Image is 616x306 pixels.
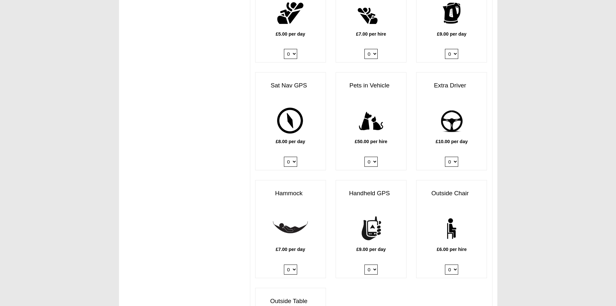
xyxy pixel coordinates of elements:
b: £50.00 per hire [355,139,387,144]
h3: Sat Nav GPS [255,79,326,92]
b: £7.00 per hire [356,31,386,37]
b: £10.00 per day [436,139,468,144]
h3: Extra Driver [416,79,487,92]
b: £7.00 per day [276,247,305,252]
b: £9.00 per day [437,31,466,37]
img: gps.png [273,103,308,139]
h3: Handheld GPS [336,187,406,200]
img: pets.png [353,103,389,139]
img: chair.png [434,211,469,246]
b: £8.00 per day [276,139,305,144]
img: handheld-gps.png [353,211,389,246]
b: £9.00 per day [356,247,386,252]
h3: Hammock [255,187,326,200]
h3: Outside Chair [416,187,487,200]
b: £6.00 per hire [437,247,467,252]
h3: Pets in Vehicle [336,79,406,92]
img: add-driver.png [434,103,469,139]
img: hammock.png [273,211,308,246]
b: £5.00 per day [276,31,305,37]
